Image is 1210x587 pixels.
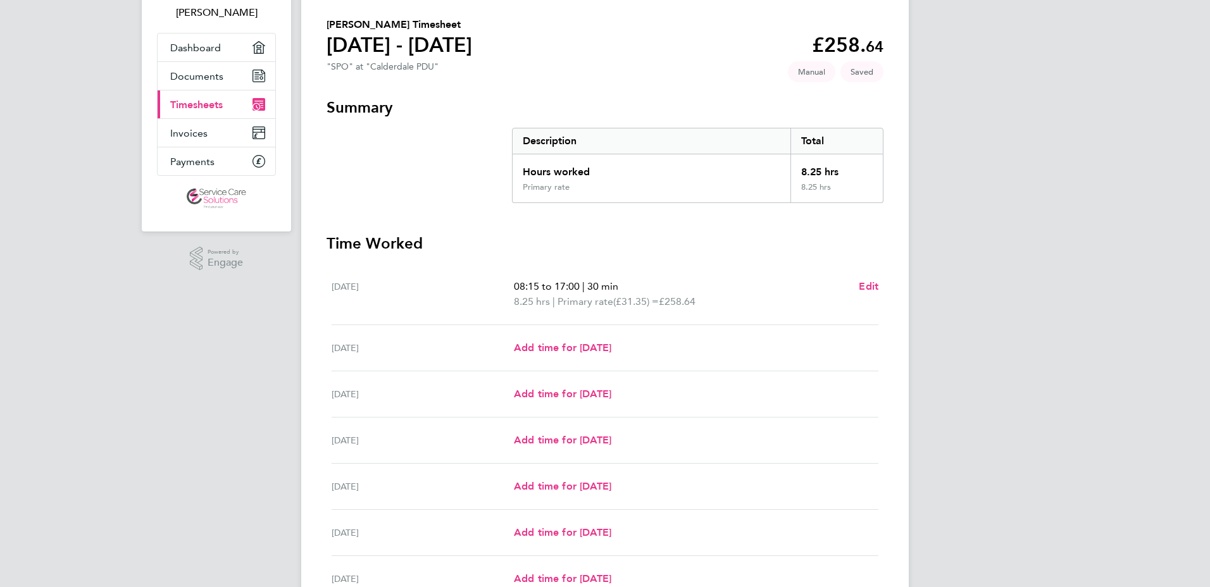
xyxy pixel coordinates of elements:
span: £258.64 [659,295,695,307]
span: Engage [208,257,243,268]
span: Timesheets [170,99,223,111]
span: Invoices [170,127,208,139]
a: Payments [158,147,275,175]
div: 8.25 hrs [790,182,883,202]
span: Gary Kilbride [157,5,276,20]
a: Go to home page [157,188,276,209]
div: [DATE] [332,386,514,402]
a: Add time for [DATE] [514,386,611,402]
div: [DATE] [332,479,514,494]
span: This timesheet was manually created. [788,61,835,82]
div: Total [790,128,883,154]
span: Add time for [DATE] [514,572,611,584]
div: Description [513,128,790,154]
div: [DATE] [332,571,514,586]
a: Invoices [158,119,275,147]
a: Dashboard [158,34,275,61]
div: Primary rate [523,182,570,192]
h1: [DATE] - [DATE] [327,32,472,58]
span: Primary rate [558,294,613,309]
span: 30 min [587,280,618,292]
div: "SPO" at "Calderdale PDU" [327,61,439,72]
div: Summary [512,128,883,203]
span: 08:15 to 17:00 [514,280,580,292]
div: 8.25 hrs [790,154,883,182]
span: Add time for [DATE] [514,480,611,492]
div: Hours worked [513,154,790,182]
a: Documents [158,62,275,90]
span: Powered by [208,247,243,257]
span: | [552,295,555,307]
a: Add time for [DATE] [514,525,611,540]
span: Dashboard [170,42,221,54]
h2: [PERSON_NAME] Timesheet [327,17,472,32]
h3: Time Worked [327,233,883,254]
a: Edit [859,279,878,294]
span: | [582,280,585,292]
a: Add time for [DATE] [514,571,611,586]
a: Powered byEngage [190,247,244,271]
span: Documents [170,70,223,82]
div: [DATE] [332,525,514,540]
span: (£31.35) = [613,295,659,307]
app-decimal: £258. [812,33,883,57]
a: Add time for [DATE] [514,340,611,355]
a: Timesheets [158,90,275,118]
span: Edit [859,280,878,292]
span: Payments [170,156,215,168]
span: Add time for [DATE] [514,526,611,538]
div: [DATE] [332,279,514,309]
span: 64 [866,37,883,56]
a: Add time for [DATE] [514,479,611,494]
img: servicecare-logo-retina.png [187,188,246,209]
h3: Summary [327,97,883,118]
span: Add time for [DATE] [514,434,611,446]
div: [DATE] [332,340,514,355]
span: 8.25 hrs [514,295,550,307]
span: Add time for [DATE] [514,342,611,354]
a: Add time for [DATE] [514,433,611,448]
div: [DATE] [332,433,514,448]
span: This timesheet is Saved. [840,61,883,82]
span: Add time for [DATE] [514,388,611,400]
